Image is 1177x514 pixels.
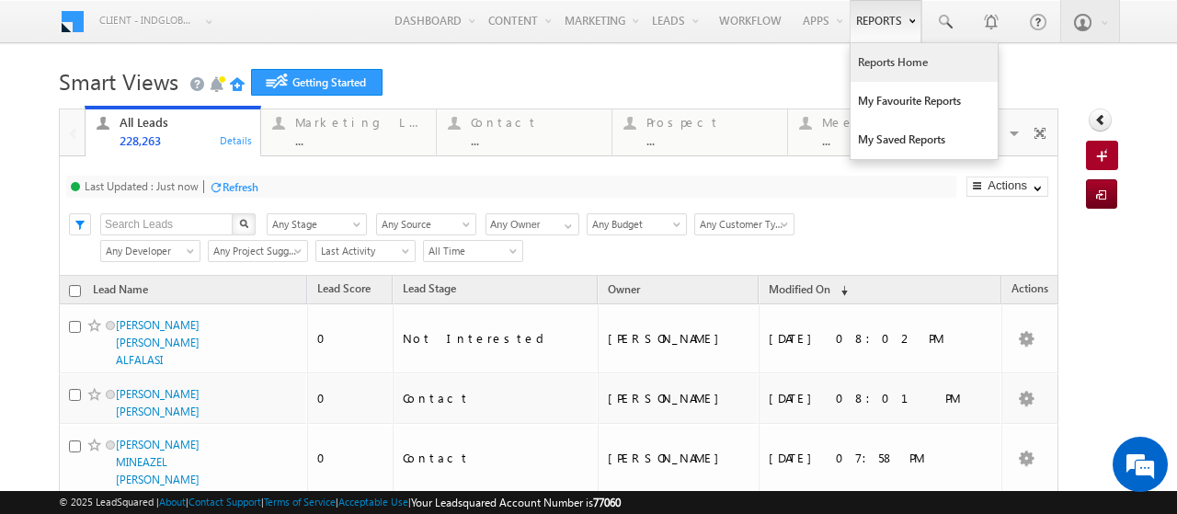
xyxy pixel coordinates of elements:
[116,387,200,418] a: [PERSON_NAME] [PERSON_NAME]
[394,279,465,303] a: Lead Stage
[59,494,621,511] span: © 2025 LeadSquared | | | | |
[587,212,685,235] div: Budget Filter
[694,212,793,235] div: Customer Type Filter
[219,131,254,148] div: Details
[822,133,953,147] div: ...
[317,390,384,406] div: 0
[403,330,589,347] div: Not Interested
[760,279,857,303] a: Modified On (sorted descending)
[120,115,250,130] div: All Leads
[100,239,199,262] div: Developer Filter
[260,109,437,155] a: Marketing Leads...
[646,133,777,147] div: ...
[100,240,200,262] a: Any Developer
[268,216,360,233] span: Any Stage
[471,115,601,130] div: Contact
[317,450,384,466] div: 0
[403,281,456,295] span: Lead Stage
[851,120,998,159] a: My Saved Reports
[966,177,1048,197] button: Actions
[588,216,680,233] span: Any Budget
[376,213,476,235] a: Any Source
[223,180,258,194] div: Refresh
[116,438,200,486] a: [PERSON_NAME] MINEAZEL [PERSON_NAME]
[833,283,848,298] span: (sorted descending)
[295,115,426,130] div: Marketing Leads
[267,212,367,235] div: Lead Stage Filter
[769,330,994,347] div: [DATE] 08:02 PM
[239,219,248,228] img: Search
[85,106,261,157] a: All Leads228,263Details
[315,240,416,262] a: Last Activity
[69,285,81,297] input: Check all records
[1002,279,1057,303] span: Actions
[403,450,589,466] div: Contact
[101,243,194,259] span: Any Developer
[208,239,306,262] div: Project Suggested Filter
[338,496,408,508] a: Acceptable Use
[608,330,750,347] div: [PERSON_NAME]
[608,450,750,466] div: [PERSON_NAME]
[116,318,200,367] a: [PERSON_NAME] [PERSON_NAME] ALFALASI
[695,216,788,233] span: Any Customer Type
[159,496,186,508] a: About
[84,280,157,303] a: Lead Name
[608,390,750,406] div: [PERSON_NAME]
[646,115,777,130] div: Prospect
[377,216,470,233] span: Any Source
[822,115,953,130] div: Meeting
[608,282,640,296] span: Owner
[209,243,302,259] span: Any Project Suggested
[208,240,308,262] a: Any Project Suggested
[403,390,589,406] div: Contact
[251,69,383,96] a: Getting Started
[317,330,384,347] div: 0
[316,243,409,259] span: Last Activity
[436,109,612,155] a: Contact...
[295,133,426,147] div: ...
[486,213,579,235] input: Type to Search
[85,179,199,193] div: Last Updated : Just now
[308,279,380,303] a: Lead Score
[267,213,367,235] a: Any Stage
[851,82,998,120] a: My Favourite Reports
[587,213,687,235] a: Any Budget
[424,243,517,259] span: All Time
[769,282,830,296] span: Modified On
[411,496,621,509] span: Your Leadsquared Account Number is
[611,109,788,155] a: Prospect...
[471,133,601,147] div: ...
[317,281,371,295] span: Lead Score
[423,240,523,262] a: All Time
[59,66,178,96] span: Smart Views
[787,109,964,155] a: Meeting...
[99,11,196,29] span: Client - indglobal1 (77060)
[769,390,994,406] div: [DATE] 08:01 PM
[486,212,577,235] div: Owner Filter
[554,214,577,233] a: Show All Items
[120,133,250,147] div: 228,263
[376,212,476,235] div: Lead Source Filter
[851,43,998,82] a: Reports Home
[694,213,794,235] a: Any Customer Type
[264,496,336,508] a: Terms of Service
[189,496,261,508] a: Contact Support
[593,496,621,509] span: 77060
[100,213,234,235] input: Search Leads
[769,450,994,466] div: [DATE] 07:58 PM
